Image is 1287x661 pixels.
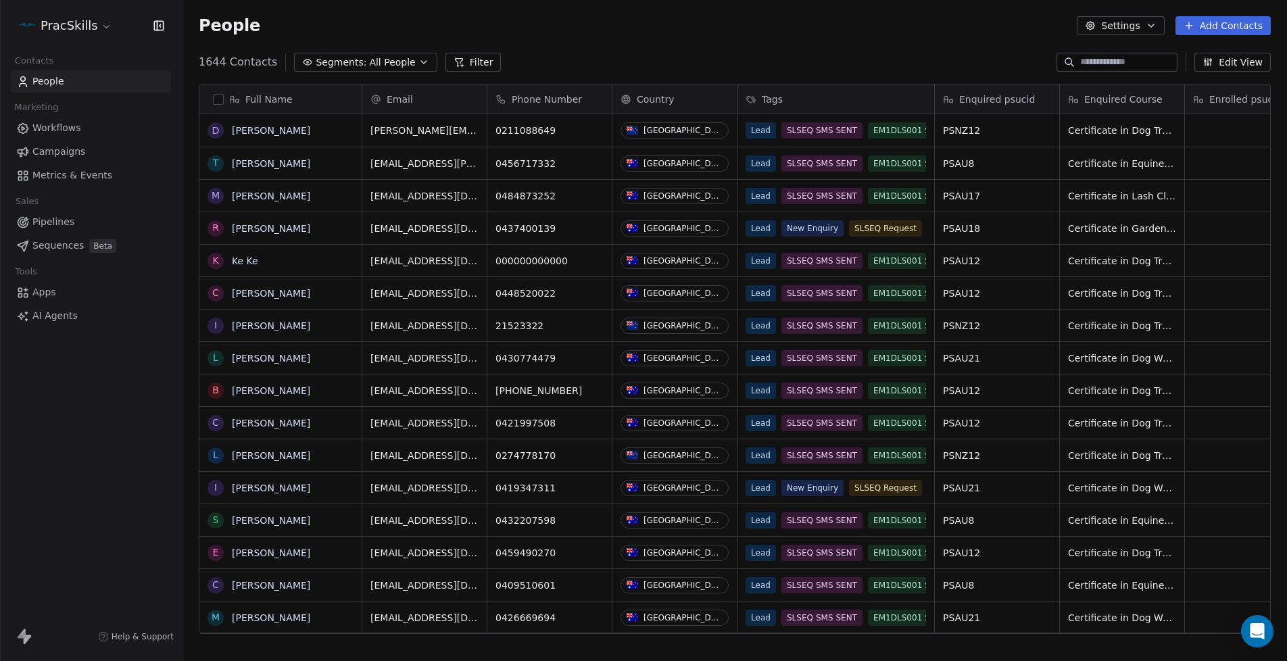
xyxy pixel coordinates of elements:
span: Certificate in Equine Studies [1068,579,1176,592]
span: Certificate in Dog Training [1068,124,1176,137]
span: Campaigns [32,145,85,159]
span: Phone Number [512,93,582,106]
span: Segments: [316,55,366,70]
span: Lead [746,415,776,431]
div: C [212,416,219,430]
span: Enquired psucid [959,93,1035,106]
div: [GEOGRAPHIC_DATA] [643,126,723,135]
div: Enquired psucid [935,84,1059,114]
span: Certificate in Lash Clusters [1068,189,1176,203]
div: [GEOGRAPHIC_DATA] [643,581,723,590]
span: Certificate in Dog Training [1068,449,1176,462]
span: [PERSON_NAME][EMAIL_ADDRESS][DOMAIN_NAME] [370,124,479,137]
div: T [213,156,219,170]
div: [GEOGRAPHIC_DATA] [643,418,723,428]
a: [PERSON_NAME] [232,223,310,234]
span: Certificate in Dog Training [1068,546,1176,560]
span: PSAU12 [943,546,1051,560]
span: Lead [746,447,776,464]
span: EM1DLS001 Sent [868,512,949,529]
span: EM1DLS001 Sent [868,577,949,593]
a: Help & Support [98,631,174,642]
span: Lead [746,122,776,139]
span: SLSEQ SMS SENT [781,318,863,334]
span: 0409510601 [495,579,604,592]
a: SequencesBeta [11,235,171,257]
span: 0432207598 [495,514,604,527]
span: SLSEQ SMS SENT [781,188,863,204]
div: [GEOGRAPHIC_DATA] [643,321,723,330]
span: Certificate in Equine Studies [1068,157,1176,170]
span: New Enquiry [781,220,844,237]
span: 0430774479 [495,351,604,365]
span: 0437400139 [495,222,604,235]
a: AI Agents [11,305,171,327]
span: PSAU12 [943,254,1051,268]
a: [PERSON_NAME] [232,288,310,299]
button: Settings [1077,16,1164,35]
span: Lead [746,512,776,529]
span: Metrics & Events [32,168,112,182]
a: [PERSON_NAME] [232,158,310,169]
span: Email [387,93,413,106]
span: Pipelines [32,215,74,229]
span: Certificate in Dog Walking and Pet Sitting [1068,611,1176,625]
span: Certificate in Dog Walking and Pet Sitting [1068,481,1176,495]
span: Lead [746,188,776,204]
span: [EMAIL_ADDRESS][DOMAIN_NAME] [370,416,479,430]
a: Metrics & Events [11,164,171,187]
span: SLSEQ SMS SENT [781,383,863,399]
div: B [212,383,219,397]
span: PSAU12 [943,287,1051,300]
span: [EMAIL_ADDRESS][DOMAIN_NAME] [370,514,479,527]
div: M [212,610,220,625]
span: Certificate in Dog Training [1068,254,1176,268]
span: 0426669694 [495,611,604,625]
a: Pipelines [11,211,171,233]
span: [EMAIL_ADDRESS][DOMAIN_NAME] [370,319,479,333]
span: Certificate in Dog Training [1068,384,1176,397]
div: [GEOGRAPHIC_DATA] [643,613,723,622]
div: [GEOGRAPHIC_DATA] [643,159,723,168]
span: EM1DLS001 Sent [868,447,949,464]
span: Workflows [32,121,81,135]
div: [GEOGRAPHIC_DATA] [643,191,723,201]
span: [EMAIL_ADDRESS][DOMAIN_NAME] [370,579,479,592]
span: EM1DLS001 Sent [868,122,949,139]
span: [EMAIL_ADDRESS][DOMAIN_NAME] [370,351,479,365]
span: Apps [32,285,56,299]
span: Marketing [9,97,64,118]
span: PSAU21 [943,611,1051,625]
span: Lead [746,480,776,496]
span: [EMAIL_ADDRESS][DOMAIN_NAME] [370,546,479,560]
span: Sales [9,191,45,212]
span: SLSEQ SMS SENT [781,350,863,366]
a: [PERSON_NAME] [232,483,310,493]
span: Full Name [245,93,293,106]
span: 0456717332 [495,157,604,170]
span: 0448520022 [495,287,604,300]
a: [PERSON_NAME] [232,580,310,591]
a: [PERSON_NAME] [232,353,310,364]
span: EM1DLS001 Sent [868,318,949,334]
span: SLSEQ SMS SENT [781,285,863,301]
div: M [212,189,220,203]
span: Help & Support [112,631,174,642]
span: Country [637,93,675,106]
span: [EMAIL_ADDRESS][DOMAIN_NAME] [370,222,479,235]
img: PracSkills%20Email%20Display%20Picture.png [19,18,35,34]
a: [PERSON_NAME] [232,450,310,461]
span: Lead [746,285,776,301]
div: Country [612,84,737,114]
span: EM1DLS001 Sent [868,155,949,172]
span: 0484873252 [495,189,604,203]
span: All People [369,55,415,70]
button: PracSkills [16,14,115,37]
span: 0274778170 [495,449,604,462]
span: People [199,16,260,36]
span: PSAU21 [943,481,1051,495]
a: Campaigns [11,141,171,163]
span: SLSEQ SMS SENT [781,122,863,139]
span: [EMAIL_ADDRESS][PERSON_NAME][DOMAIN_NAME] [370,157,479,170]
div: [GEOGRAPHIC_DATA] [643,516,723,525]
